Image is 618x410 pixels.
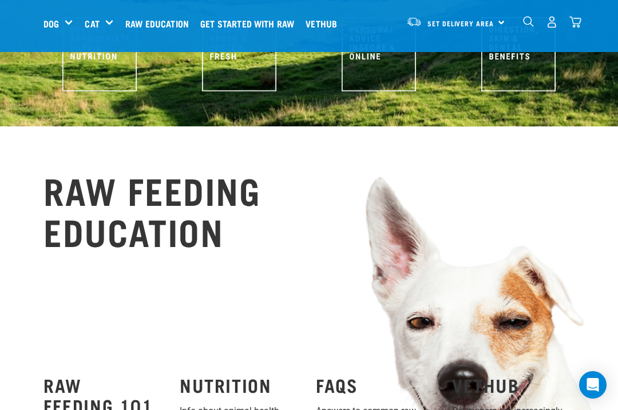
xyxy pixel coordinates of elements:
[180,375,302,395] h3: NUTRITION
[523,16,534,27] img: home-icon-1@2x.png
[43,169,261,251] h2: RAW FEEDING EDUCATION
[62,17,137,91] img: Species Appropriate Nutrition
[43,17,59,30] a: Dog
[406,17,422,27] img: van-moving.png
[452,375,575,395] h3: VETHUB
[579,371,607,399] div: Open Intercom Messenger
[197,1,303,46] a: Get started with Raw
[569,16,581,28] img: home-icon@2x.png
[122,1,197,46] a: Raw Education
[427,21,494,25] span: Set Delivery Area
[546,16,558,28] img: user.png
[85,17,99,30] a: Cat
[202,17,276,91] img: Nothing Added
[481,17,556,91] img: Raw Benefits
[342,17,416,91] img: Personal Advice
[303,1,346,46] a: Vethub
[316,375,438,395] h3: FAQS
